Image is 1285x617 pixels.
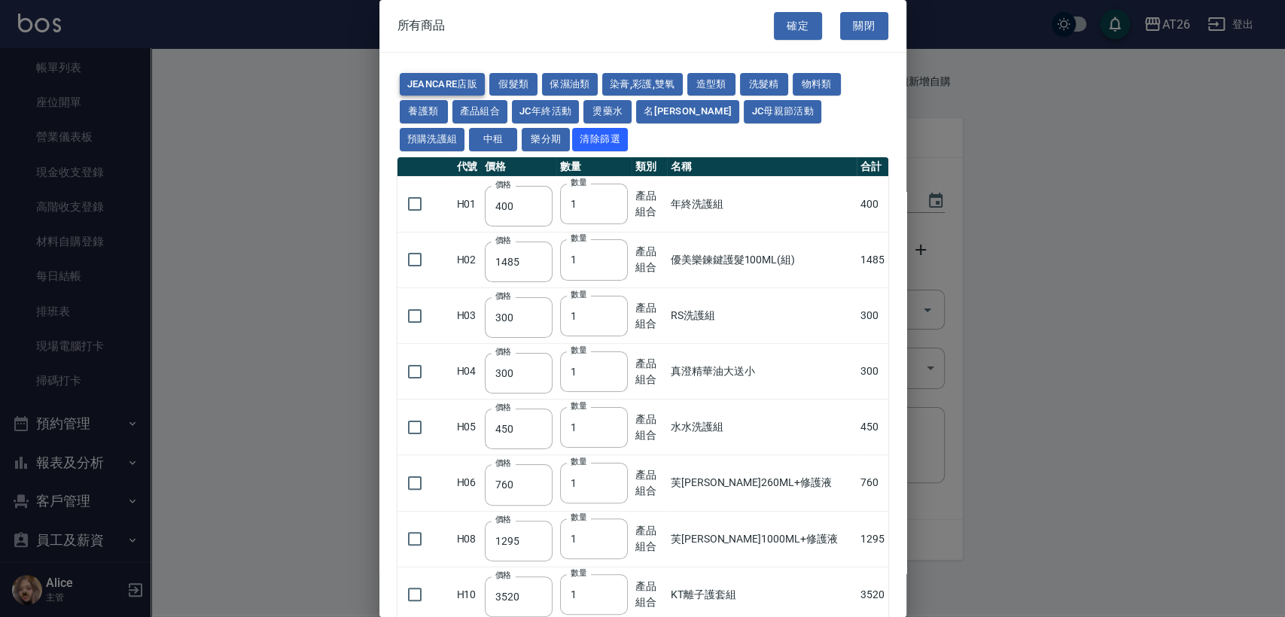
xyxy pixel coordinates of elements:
[687,73,735,96] button: 造型類
[495,179,511,190] label: 價格
[793,73,841,96] button: 物料類
[556,157,632,177] th: 數量
[400,100,448,123] button: 養護類
[632,176,666,232] td: 產品組合
[632,511,666,567] td: 產品組合
[632,232,666,287] td: 產品組合
[453,288,482,344] td: H03
[400,73,486,96] button: JeanCare店販
[400,128,465,151] button: 預購洗護組
[667,157,857,177] th: 名稱
[857,344,888,400] td: 300
[571,456,586,467] label: 數量
[774,12,822,40] button: 確定
[667,455,857,511] td: 芙[PERSON_NAME]260ML+修護液
[453,176,482,232] td: H01
[452,100,508,123] button: 產品組合
[571,177,586,188] label: 數量
[469,128,517,151] button: 中租
[632,455,666,511] td: 產品組合
[495,290,511,302] label: 價格
[571,289,586,300] label: 數量
[512,100,579,123] button: JC年終活動
[667,344,857,400] td: 真澄精華油大送小
[571,512,586,523] label: 數量
[453,455,482,511] td: H06
[453,400,482,455] td: H05
[489,73,537,96] button: 假髮類
[857,288,888,344] td: 300
[857,157,888,177] th: 合計
[667,176,857,232] td: 年終洗護組
[583,100,632,123] button: 燙藥水
[857,400,888,455] td: 450
[495,402,511,413] label: 價格
[667,232,857,287] td: 優美樂鍊鍵護髮100ML(組)
[542,73,598,96] button: 保濕油類
[667,400,857,455] td: 水水洗護組
[572,128,628,151] button: 清除篩選
[495,346,511,357] label: 價格
[632,288,666,344] td: 產品組合
[481,157,556,177] th: 價格
[857,232,888,287] td: 1485
[453,157,482,177] th: 代號
[632,157,666,177] th: 類別
[857,511,888,567] td: 1295
[602,73,683,96] button: 染膏,彩護,雙氧
[632,344,666,400] td: 產品組合
[453,511,482,567] td: H08
[495,235,511,246] label: 價格
[636,100,739,123] button: 名[PERSON_NAME]
[571,400,586,412] label: 數量
[453,232,482,287] td: H02
[744,100,821,123] button: JC母親節活動
[740,73,788,96] button: 洗髮精
[495,514,511,525] label: 價格
[495,457,511,469] label: 價格
[571,345,586,356] label: 數量
[495,570,511,581] label: 價格
[571,567,586,579] label: 數量
[840,12,888,40] button: 關閉
[397,18,446,33] span: 所有商品
[857,176,888,232] td: 400
[453,344,482,400] td: H04
[857,455,888,511] td: 760
[667,511,857,567] td: 芙[PERSON_NAME]1000ML+修護液
[571,233,586,244] label: 數量
[522,128,570,151] button: 樂分期
[667,288,857,344] td: RS洗護組
[632,400,666,455] td: 產品組合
